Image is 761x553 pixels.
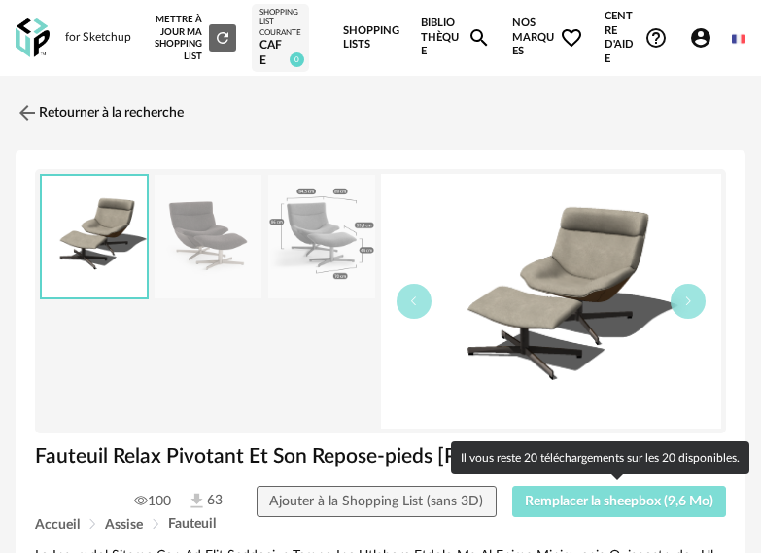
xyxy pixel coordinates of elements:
span: Remplacer la sheepbox (9,6 Mo) [525,495,713,508]
div: Mettre à jour ma Shopping List [154,14,236,62]
span: 0 [290,52,304,67]
div: for Sketchup [65,30,131,46]
img: Téléchargements [187,491,207,511]
span: Magnify icon [467,26,491,50]
img: fr [732,32,745,46]
span: Refresh icon [214,33,231,43]
button: Ajouter à la Shopping List (sans 3D) [257,486,497,517]
span: Ajouter à la Shopping List (sans 3D) [269,495,483,508]
img: svg+xml;base64,PHN2ZyB3aWR0aD0iMjQiIGhlaWdodD0iMjQiIHZpZXdCb3g9IjAgMCAyNCAyNCIgZmlsbD0ibm9uZSIgeG... [16,101,39,124]
img: thumbnail.png [42,176,147,297]
span: Heart Outline icon [560,26,583,50]
div: Shopping List courante [259,8,301,38]
img: c671b25e82e871f7d9c241effd1ef1b6.jpg [155,175,261,298]
span: Assise [105,518,143,532]
h1: Fauteuil Relax Pivotant Et Son Repose-pieds [PERSON_NAME] [35,443,726,469]
img: thumbnail.png [381,174,722,429]
span: Account Circle icon [689,26,712,50]
img: df75151234743ed2a85d60a5cb7237ab.jpg [268,175,375,298]
span: Account Circle icon [689,26,721,50]
button: Remplacer la sheepbox (9,6 Mo) [512,486,727,517]
span: 63 [187,491,223,511]
span: Centre d'aideHelp Circle Outline icon [605,10,667,66]
img: OXP [16,18,50,58]
span: Help Circle Outline icon [644,26,668,50]
span: 100 [134,493,171,510]
div: Il vous reste 20 téléchargements sur les 20 disponibles. [451,441,749,474]
div: Breadcrumb [35,517,726,532]
span: Fauteuil [168,517,216,531]
div: Cafe [259,38,301,68]
span: Accueil [35,518,80,532]
a: Retourner à la recherche [16,91,184,134]
a: Shopping List courante Cafe 0 [259,8,301,68]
